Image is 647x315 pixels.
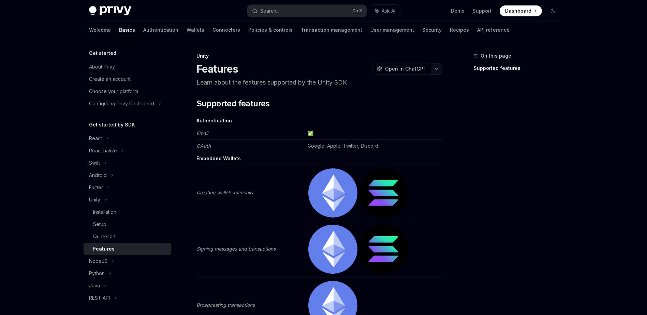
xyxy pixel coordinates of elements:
a: API reference [477,22,510,38]
a: Recipes [450,22,469,38]
div: Features [93,245,115,253]
div: Setup [93,220,106,228]
h5: Get started [89,49,116,57]
button: Search...CtrlK [247,5,367,17]
a: About Privy [84,61,171,73]
a: Demo [451,7,465,14]
a: Authentication [143,22,178,38]
div: About Privy [89,63,115,71]
div: Unity [196,52,442,59]
em: Signing messages and transactions [196,246,276,252]
div: Java [89,282,100,290]
a: Quickstart [84,230,171,243]
button: Open in ChatGPT [372,63,431,75]
img: ethereum.png [308,225,357,274]
a: User management [370,22,414,38]
div: Installation [93,208,116,216]
img: dark logo [89,6,131,16]
em: Creating wallets manually [196,190,253,195]
a: Connectors [212,22,240,38]
div: Search... [260,7,279,15]
em: Email [196,130,208,136]
div: Choose your platform [89,87,138,95]
button: Ask AI [370,5,400,17]
a: Choose your platform [84,85,171,97]
h5: Get started by SDK [89,121,135,129]
a: Installation [84,206,171,218]
img: solana.png [359,225,408,274]
a: Features [84,243,171,255]
span: Dashboard [505,7,531,14]
span: Ctrl K [352,8,363,14]
div: Quickstart [93,232,116,241]
img: ethereum.png [308,168,357,217]
strong: Authentication [196,118,232,123]
em: Broadcasting transactions [196,302,255,308]
a: Transaction management [301,22,362,38]
img: solana.png [359,168,408,217]
td: Google, Apple, Twitter, Discord [305,140,442,152]
a: Security [422,22,442,38]
span: Ask AI [382,7,395,14]
div: REST API [89,294,110,302]
span: Open in ChatGPT [385,65,427,72]
span: On this page [481,52,511,60]
td: ✅ [305,127,442,140]
div: Swift [89,159,100,167]
strong: Embedded Wallets [196,155,241,161]
div: Unity [89,196,100,204]
a: Basics [119,22,135,38]
a: Setup [84,218,171,230]
a: Supported features [474,63,564,74]
a: Create an account [84,73,171,85]
a: Welcome [89,22,111,38]
p: Learn about the features supported by the Unity SDK [196,78,442,87]
a: Support [473,7,491,14]
div: React [89,134,102,142]
div: Android [89,171,107,179]
button: Toggle dark mode [547,5,558,16]
h1: Features [196,63,238,75]
div: Python [89,269,105,277]
span: Supported features [196,98,270,109]
a: Wallets [187,22,204,38]
a: Policies & controls [248,22,293,38]
div: NodeJS [89,257,107,265]
div: React native [89,147,117,155]
div: Create an account [89,75,131,83]
a: Dashboard [500,5,542,16]
div: Flutter [89,183,103,192]
div: Configuring Privy Dashboard [89,100,154,108]
em: OAuth [196,143,211,149]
